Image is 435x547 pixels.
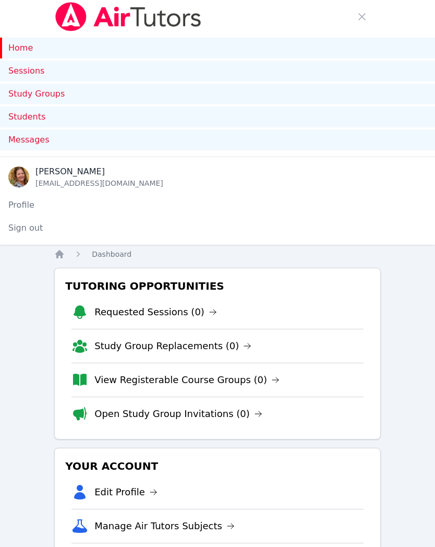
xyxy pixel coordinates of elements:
h3: Tutoring Opportunities [63,277,372,295]
div: [PERSON_NAME] [35,165,163,178]
span: Messages [8,134,49,146]
img: Air Tutors [54,2,202,31]
nav: Breadcrumb [54,249,381,259]
a: Edit Profile [94,485,158,500]
h3: Your Account [63,457,372,475]
a: Open Study Group Invitations (0) [94,407,262,421]
a: Dashboard [92,249,131,259]
a: Study Group Replacements (0) [94,339,251,353]
span: Dashboard [92,250,131,258]
a: Requested Sessions (0) [94,305,217,319]
a: View Registerable Course Groups (0) [94,373,280,387]
a: Manage Air Tutors Subjects [94,519,235,533]
div: [EMAIL_ADDRESS][DOMAIN_NAME] [35,178,163,188]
